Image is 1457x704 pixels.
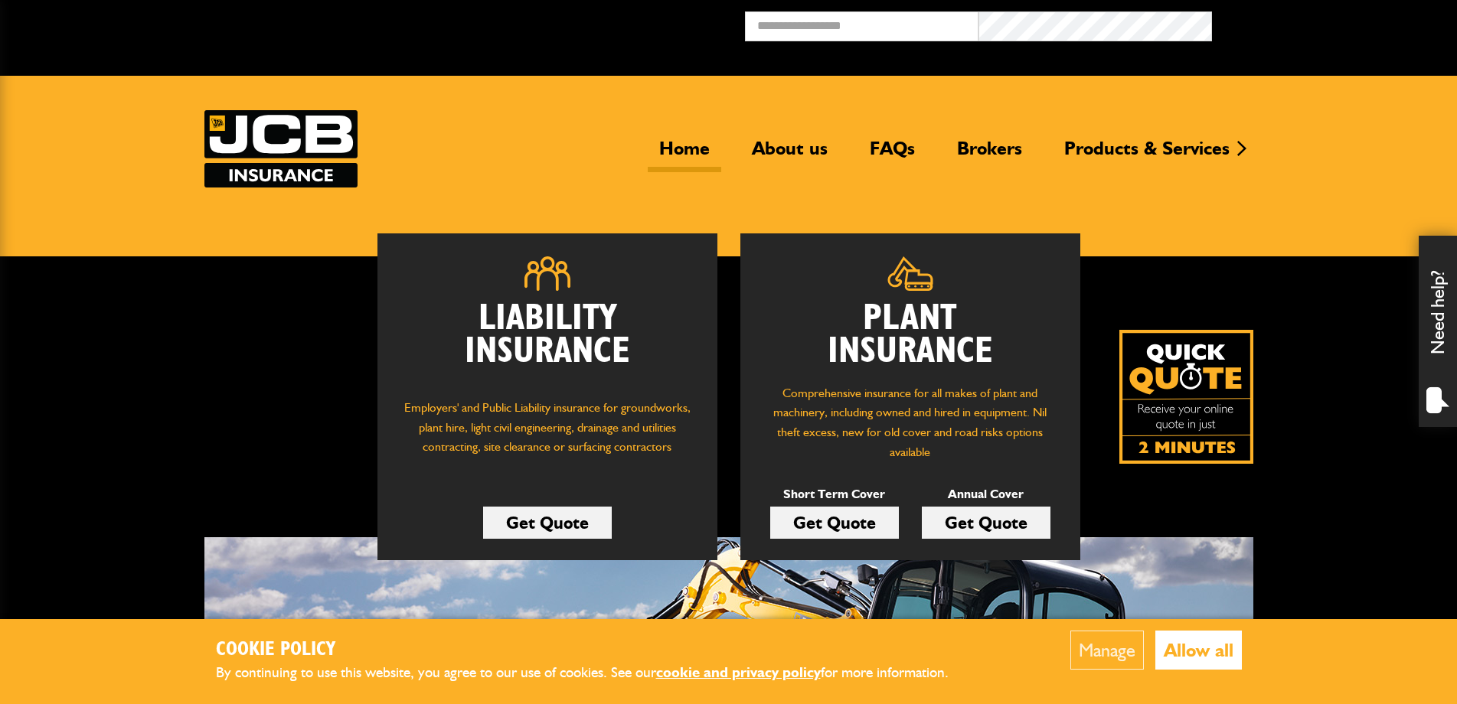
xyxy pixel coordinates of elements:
[400,302,694,383] h2: Liability Insurance
[1119,330,1253,464] img: Quick Quote
[946,137,1034,172] a: Brokers
[1212,11,1446,35] button: Broker Login
[1053,137,1241,172] a: Products & Services
[216,638,974,662] h2: Cookie Policy
[1155,631,1242,670] button: Allow all
[922,484,1050,504] p: Annual Cover
[656,663,821,681] a: cookie and privacy policy
[740,137,839,172] a: About us
[922,507,1050,539] a: Get Quote
[216,661,974,685] p: By continuing to use this website, you agree to our use of cookies. See our for more information.
[204,110,358,187] a: JCB Insurance Services
[770,507,899,539] a: Get Quote
[400,398,694,471] p: Employers' and Public Liability insurance for groundworks, plant hire, light civil engineering, d...
[648,137,721,172] a: Home
[770,484,899,504] p: Short Term Cover
[1119,330,1253,464] a: Get your insurance quote isn just 2-minutes
[483,507,612,539] a: Get Quote
[763,302,1057,368] h2: Plant Insurance
[1070,631,1144,670] button: Manage
[204,110,358,187] img: JCB Insurance Services logo
[858,137,926,172] a: FAQs
[1419,236,1457,427] div: Need help?
[763,383,1057,461] p: Comprehensive insurance for all makes of plant and machinery, including owned and hired in equipm...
